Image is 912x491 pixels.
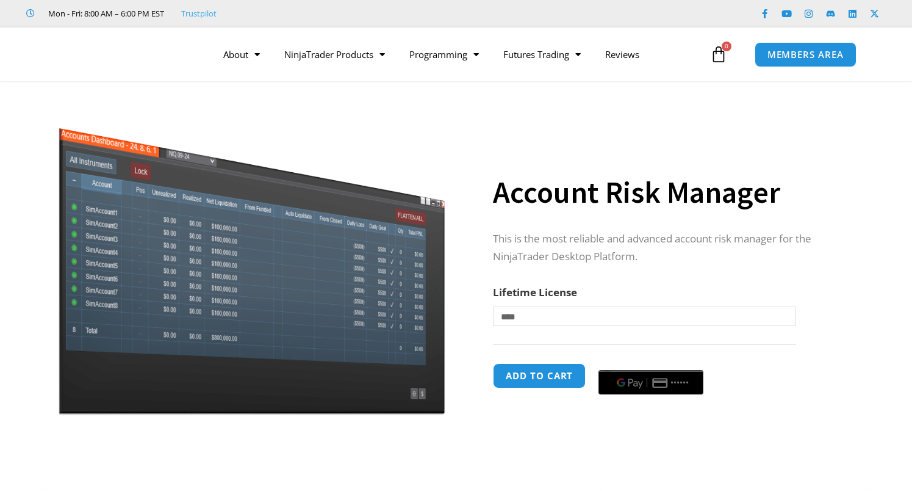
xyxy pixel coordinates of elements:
span: Mon - Fri: 8:00 AM – 6:00 PM EST [45,6,164,21]
label: Lifetime License [493,285,577,299]
button: Buy with GPay [598,370,703,395]
a: Reviews [593,40,652,68]
a: Clear options [493,332,512,341]
a: About [211,40,272,68]
p: This is the most reliable and advanced account risk manager for the NinjaTrader Desktop Platform. [493,230,849,266]
a: 0 [692,37,745,72]
h1: Account Risk Manager [493,171,849,214]
span: 0 [722,42,731,51]
img: LogoAI | Affordable Indicators – NinjaTrader [43,32,174,76]
span: MEMBERS AREA [767,50,844,59]
text: •••••• [671,379,689,387]
a: NinjaTrader Products [272,40,397,68]
nav: Menu [211,40,707,68]
a: Trustpilot [181,6,217,21]
img: Screenshot 2024-08-26 15462845454 [56,103,448,415]
a: Programming [397,40,491,68]
button: Add to cart [493,363,586,388]
a: MEMBERS AREA [755,42,856,67]
iframe: Secure payment input frame [596,362,706,363]
a: Futures Trading [491,40,593,68]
